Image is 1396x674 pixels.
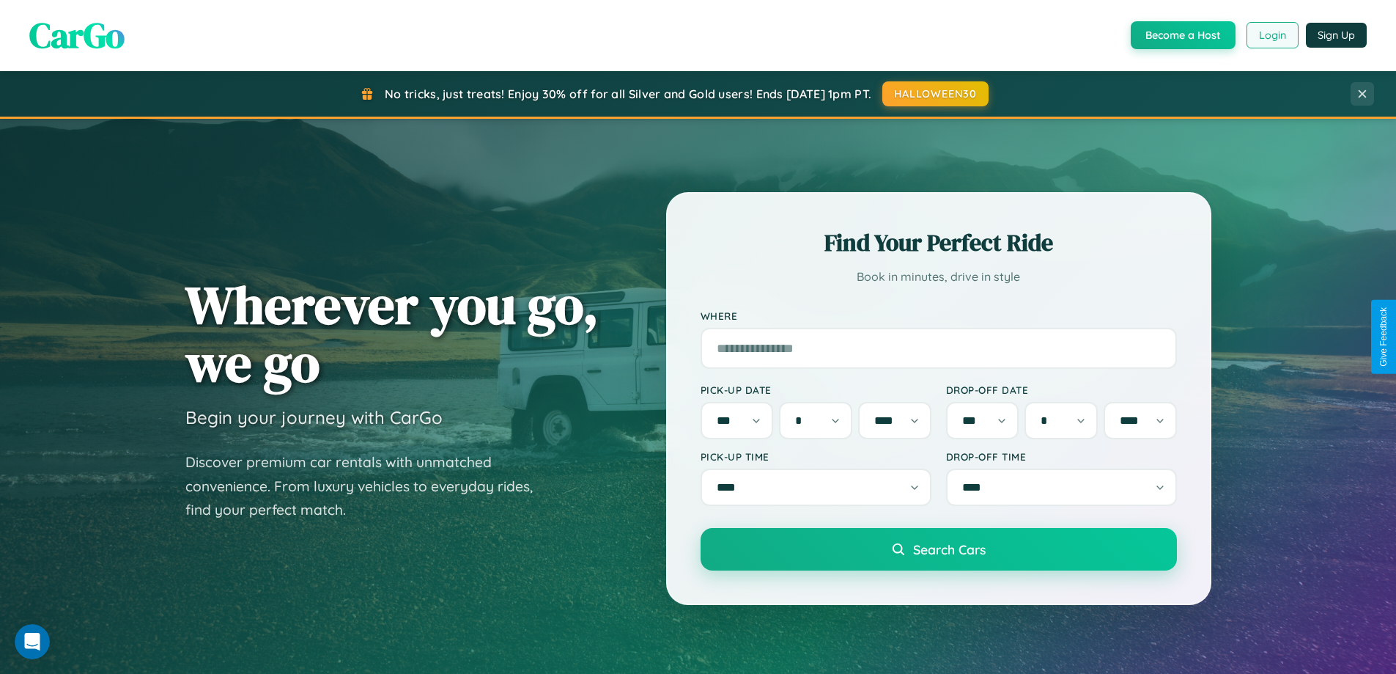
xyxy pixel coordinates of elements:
[946,384,1177,396] label: Drop-off Date
[1378,307,1389,367] div: Give Feedback
[29,11,125,59] span: CarGo
[385,87,871,101] span: No tricks, just treats! Enjoy 30% off for all Silver and Gold users! Ends [DATE] 1pm PT.
[701,384,931,396] label: Pick-up Date
[701,309,1177,322] label: Where
[701,227,1177,259] h2: Find Your Perfect Ride
[185,450,552,522] p: Discover premium car rentals with unmatched convenience. From luxury vehicles to everyday rides, ...
[1247,22,1299,48] button: Login
[701,266,1177,287] p: Book in minutes, drive in style
[185,276,599,392] h1: Wherever you go, we go
[882,81,989,106] button: HALLOWEEN30
[1306,23,1367,48] button: Sign Up
[913,541,986,557] span: Search Cars
[701,450,931,463] label: Pick-up Time
[15,624,50,659] iframe: Intercom live chat
[185,406,443,428] h3: Begin your journey with CarGo
[946,450,1177,463] label: Drop-off Time
[701,528,1177,571] button: Search Cars
[1131,21,1236,49] button: Become a Host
